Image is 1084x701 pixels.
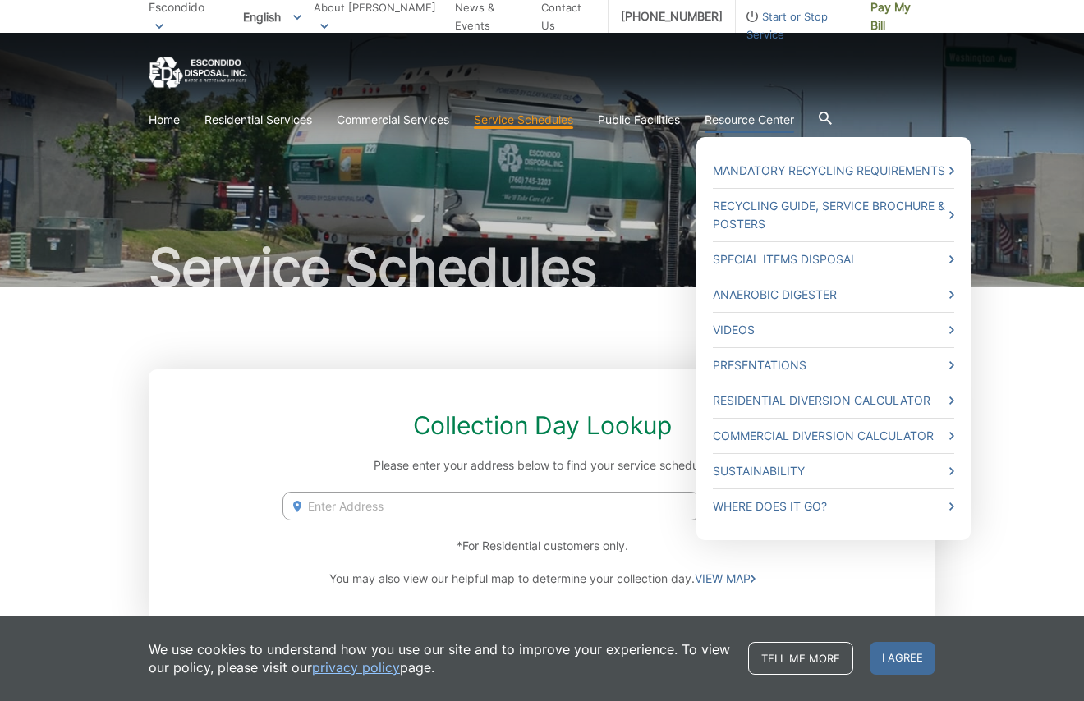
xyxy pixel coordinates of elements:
p: You may also view our helpful map to determine your collection day. [282,570,802,588]
a: VIEW MAP [695,570,756,588]
a: Commercial Diversion Calculator [713,427,954,445]
a: Service Schedules [474,111,573,129]
a: Videos [713,321,954,339]
a: Where Does it Go? [713,497,954,515]
a: Residential Services [204,111,312,129]
h2: Collection Day Lookup [282,410,802,440]
a: Resource Center [705,111,794,129]
p: *For Residential customers only. [282,537,802,555]
p: Please enter your address below to find your service schedule: [282,456,802,474]
span: English [231,3,314,30]
p: We use cookies to understand how you use our site and to improve your experience. To view our pol... [149,640,732,676]
a: Special Items Disposal [713,250,954,268]
a: Mandatory Recycling Requirements [713,162,954,180]
a: Commercial Services [337,111,449,129]
a: Tell me more [748,642,853,675]
h1: Service Schedules [149,241,935,294]
a: Home [149,111,180,129]
a: EDCD logo. Return to the homepage. [149,57,247,89]
a: Presentations [713,356,954,374]
a: Public Facilities [598,111,680,129]
a: Recycling Guide, Service Brochure & Posters [713,197,954,233]
input: Enter Address [282,492,700,520]
a: Sustainability [713,462,954,480]
a: Residential Diversion Calculator [713,392,954,410]
a: Anaerobic Digester [713,286,954,304]
a: privacy policy [312,658,400,676]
